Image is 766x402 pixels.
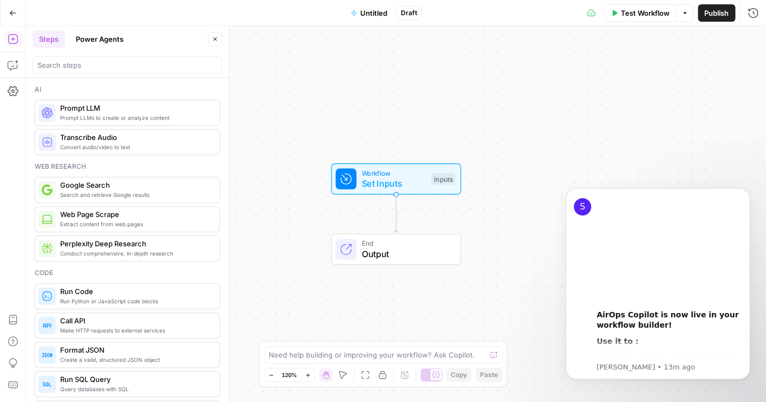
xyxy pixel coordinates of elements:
[60,344,211,355] span: Format JSON
[282,371,297,379] span: 120%
[549,172,766,397] iframe: Intercom notifications message
[60,286,211,297] span: Run Code
[60,209,211,220] span: Web Page Scrape
[60,113,211,122] span: Prompt LLMs to create or analyze content
[60,220,211,228] span: Extract content from web pages
[37,60,217,71] input: Search steps
[60,297,211,305] span: Run Python or JavaScript code blocks
[60,249,211,258] span: Conduct comprehensive, in-depth research
[451,370,467,380] span: Copy
[35,162,220,171] div: Web research
[361,177,426,190] span: Set Inputs
[361,168,426,178] span: Workflow
[60,374,211,385] span: Run SQL Query
[446,368,471,382] button: Copy
[33,30,65,48] button: Steps
[60,180,211,190] span: Google Search
[401,8,417,18] span: Draft
[295,163,497,195] div: WorkflowSet InputsInputs
[60,315,211,326] span: Call API
[60,385,211,393] span: Query databases with SQL
[344,4,394,22] button: Untitled
[69,30,130,48] button: Power Agents
[704,8,729,18] span: Publish
[35,268,220,278] div: Code
[476,368,502,382] button: Paste
[361,238,450,248] span: End
[431,173,455,185] div: Inputs
[35,85,220,94] div: Ai
[60,355,211,364] span: Create a valid, structured JSON object
[361,247,450,260] span: Output
[60,326,211,335] span: Make HTTP requests to external services
[480,370,498,380] span: Paste
[621,8,670,18] span: Test Workflow
[60,143,211,151] span: Convert audio/video to text
[60,103,211,113] span: Prompt LLM
[60,190,211,199] span: Search and retrieve Google results
[394,195,398,233] g: Edge from start to end
[604,4,676,22] button: Test Workflow
[698,4,735,22] button: Publish
[295,234,497,265] div: EndOutput
[360,8,387,18] span: Untitled
[60,132,211,143] span: Transcribe Audio
[60,238,211,249] span: Perplexity Deep Research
